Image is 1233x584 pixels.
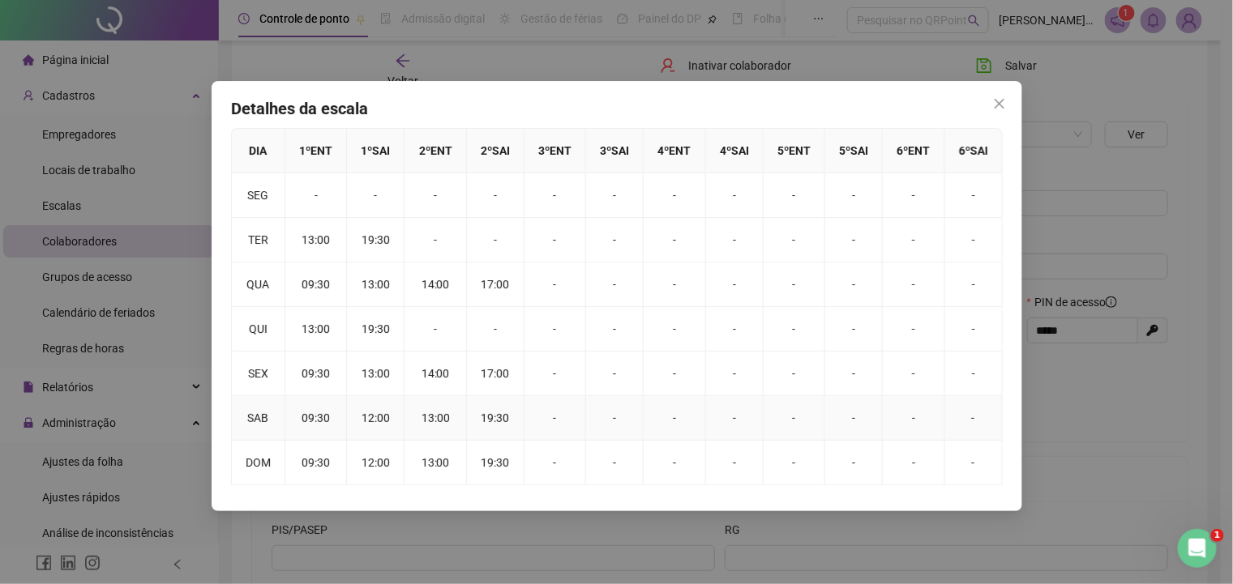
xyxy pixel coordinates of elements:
td: - [405,173,466,218]
span: SAI [730,144,748,157]
h4: Detalhes da escala [231,97,1003,120]
td: - [586,441,644,485]
td: - [763,262,824,307]
td: - [944,173,1002,218]
td: - [825,441,883,485]
td: 14:00 [405,352,466,396]
td: 19:30 [466,396,524,441]
td: - [944,262,1002,307]
span: ENT [908,144,930,157]
td: - [466,218,524,262]
th: 5 º [763,129,824,173]
th: 2 º [405,129,466,173]
td: - [586,307,644,352]
td: - [883,396,944,441]
td: - [644,307,705,352]
td: - [644,441,705,485]
th: 3 º [524,129,585,173]
td: - [644,173,705,218]
td: 14:00 [405,262,466,307]
button: Close [987,91,1013,117]
td: - [705,352,763,396]
td: - [944,307,1002,352]
td: - [883,441,944,485]
span: ENT [310,144,332,157]
th: 3 º [586,129,644,173]
td: - [644,218,705,262]
td: - [586,173,644,218]
td: 09:30 [285,262,347,307]
th: 4 º [705,129,763,173]
td: - [883,352,944,396]
span: close [993,97,1006,110]
td: - [825,307,883,352]
td: 09:30 [285,441,347,485]
td: - [883,173,944,218]
td: - [586,352,644,396]
iframe: Intercom live chat [1178,529,1217,568]
td: 13:00 [285,307,347,352]
td: - [944,218,1002,262]
td: - [825,218,883,262]
td: - [405,307,466,352]
td: - [825,262,883,307]
td: - [644,352,705,396]
th: 2 º [466,129,524,173]
td: - [405,218,466,262]
td: - [763,173,824,218]
th: 6 º [944,129,1002,173]
span: SAI [611,144,629,157]
td: - [705,441,763,485]
td: - [763,396,824,441]
td: 17:00 [466,262,524,307]
td: - [825,396,883,441]
span: ENT [550,144,572,157]
span: DIA [249,144,267,157]
td: 12:00 [347,396,405,441]
td: - [944,441,1002,485]
td: - [524,173,585,218]
th: 4 º [644,129,705,173]
td: - [705,396,763,441]
th: 1 º [285,129,347,173]
td: - [466,173,524,218]
td: 19:30 [347,218,405,262]
span: ENT [789,144,811,157]
td: 19:30 [466,441,524,485]
td: - [944,396,1002,441]
td: QUI [232,307,285,352]
td: - [466,307,524,352]
td: - [825,352,883,396]
span: ENT [669,144,691,157]
td: - [347,173,405,218]
span: 1 [1211,529,1224,542]
th: 1 º [347,129,405,173]
td: SEG [232,173,285,218]
td: - [285,173,347,218]
td: - [944,352,1002,396]
td: - [705,262,763,307]
td: 12:00 [347,441,405,485]
td: - [644,396,705,441]
td: - [763,307,824,352]
th: 6 º [883,129,944,173]
td: - [524,396,585,441]
td: DOM [232,441,285,485]
td: 09:30 [285,396,347,441]
td: 13:00 [405,441,466,485]
span: SAI [372,144,390,157]
td: - [524,441,585,485]
span: SAI [491,144,509,157]
td: 13:00 [285,218,347,262]
td: - [705,307,763,352]
td: - [586,218,644,262]
td: SEX [232,352,285,396]
td: - [705,218,763,262]
td: 19:30 [347,307,405,352]
td: - [644,262,705,307]
span: SAI [850,144,868,157]
th: 5 º [825,129,883,173]
td: 13:00 [405,396,466,441]
td: - [763,441,824,485]
td: - [586,262,644,307]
